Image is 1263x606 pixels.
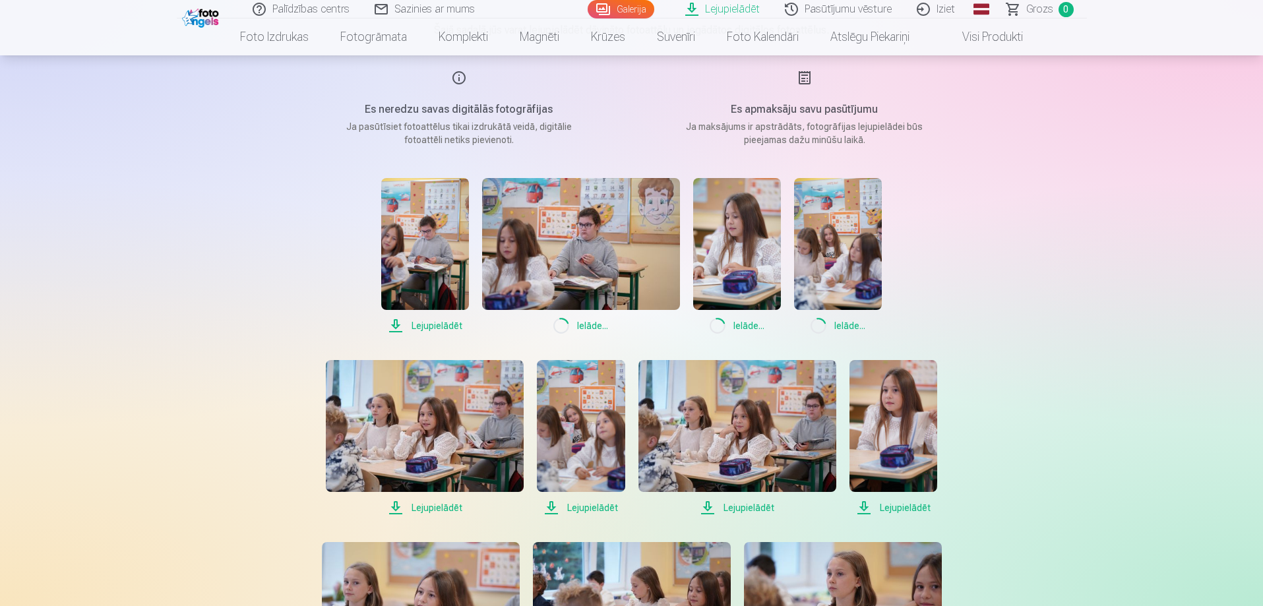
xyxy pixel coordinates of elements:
a: Ielāde... [794,178,882,334]
span: Grozs [1026,1,1053,17]
span: Lejupielādēt [326,500,524,516]
a: Lejupielādēt [326,360,524,516]
p: Ja pasūtīsiet fotoattēlus tikai izdrukātā veidā, digitālie fotoattēli netiks pievienoti. [334,120,584,146]
a: Fotogrāmata [324,18,423,55]
a: Lejupielādēt [381,178,469,334]
a: Lejupielādēt [849,360,937,516]
a: Atslēgu piekariņi [815,18,925,55]
h5: Es neredzu savas digitālās fotogrāfijas [334,102,584,117]
a: Visi produkti [925,18,1039,55]
p: Ja maksājums ir apstrādāts, fotogrāfijas lejupielādei būs pieejamas dažu minūšu laikā. [679,120,930,146]
span: Lejupielādēt [381,318,469,334]
a: Krūzes [575,18,641,55]
span: Lejupielādēt [638,500,836,516]
a: Komplekti [423,18,504,55]
a: Lejupielādēt [638,360,836,516]
span: Ielāde ... [693,318,781,334]
span: Lejupielādēt [537,500,625,516]
a: Foto izdrukas [224,18,324,55]
a: Foto kalendāri [711,18,815,55]
a: Ielāde... [482,178,680,334]
span: Lejupielādēt [849,500,937,516]
a: Suvenīri [641,18,711,55]
h5: Es apmaksāju savu pasūtījumu [679,102,930,117]
a: Ielāde... [693,178,781,334]
span: 0 [1059,2,1074,17]
a: Lejupielādēt [537,360,625,516]
a: Magnēti [504,18,575,55]
img: /fa1 [182,5,222,28]
span: Ielāde ... [794,318,882,334]
span: Ielāde ... [482,318,680,334]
